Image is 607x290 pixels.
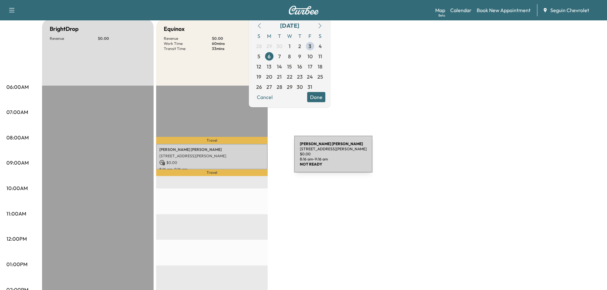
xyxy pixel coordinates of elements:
button: Done [307,92,325,102]
span: 29 [287,83,293,91]
p: 11:00AM [6,210,26,217]
span: 13 [267,63,271,70]
p: $ 0.00 [98,36,146,41]
h5: Equinox [164,25,184,33]
p: 10:00AM [6,184,28,192]
span: 10 [307,53,313,60]
p: Transit Time [164,46,212,51]
span: 30 [297,83,303,91]
p: $ 0.00 [159,160,264,166]
span: 7 [278,53,281,60]
span: 15 [287,63,292,70]
span: 11 [318,53,322,60]
div: Beta [438,13,445,18]
span: 18 [318,63,322,70]
span: 14 [277,63,282,70]
p: $ 0.00 [212,36,260,41]
img: Curbee Logo [288,6,319,15]
p: Work Time [164,41,212,46]
a: Book New Appointment [477,6,531,14]
p: Revenue [50,36,98,41]
span: 20 [266,73,272,81]
span: 31 [307,83,312,91]
span: 27 [266,83,272,91]
span: 17 [308,63,312,70]
span: 5 [257,53,260,60]
p: [STREET_ADDRESS][PERSON_NAME] [159,153,264,159]
p: [PERSON_NAME] [PERSON_NAME] [159,147,264,152]
p: Revenue [164,36,212,41]
span: 3 [308,42,311,50]
span: 12 [257,63,261,70]
button: Cancel [254,92,276,102]
span: 4 [319,42,322,50]
p: 08:00AM [6,134,29,141]
h5: BrightDrop [50,25,79,33]
div: [DATE] [280,21,299,30]
p: Travel [156,169,268,176]
span: 19 [257,73,261,81]
span: 8 [288,53,291,60]
p: 01:00PM [6,260,27,268]
p: 12:00PM [6,235,27,243]
p: 60 mins [212,41,260,46]
a: Calendar [450,6,472,14]
a: MapBeta [435,6,445,14]
span: 1 [289,42,291,50]
span: 21 [277,73,282,81]
span: 30 [276,42,282,50]
span: M [264,31,274,41]
span: 26 [256,83,262,91]
span: S [315,31,325,41]
p: 06:00AM [6,83,29,91]
span: 25 [317,73,323,81]
span: 2 [298,42,301,50]
span: 9 [298,53,301,60]
p: 07:00AM [6,108,28,116]
span: 29 [266,42,272,50]
span: W [285,31,295,41]
p: 09:00AM [6,159,29,166]
span: 22 [287,73,293,81]
span: T [295,31,305,41]
span: S [254,31,264,41]
span: 6 [268,53,271,60]
span: 28 [256,42,262,50]
span: 16 [297,63,302,70]
p: Travel [156,137,268,144]
span: 23 [297,73,303,81]
span: T [274,31,285,41]
span: F [305,31,315,41]
span: Seguin Chevrolet [550,6,589,14]
span: 24 [307,73,313,81]
span: 28 [277,83,282,91]
p: 33 mins [212,46,260,51]
p: 8:16 am - 9:16 am [159,167,264,172]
